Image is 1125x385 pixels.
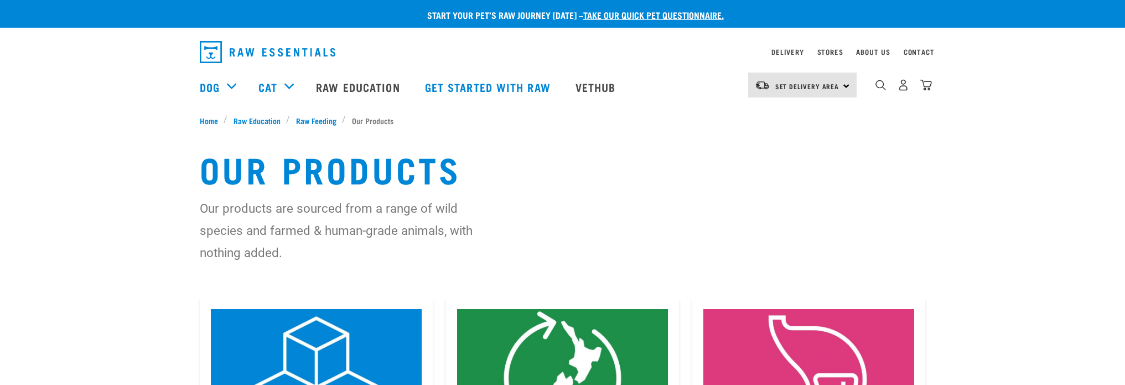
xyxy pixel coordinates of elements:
a: Contact [904,50,935,54]
span: Raw Education [234,115,281,126]
span: Set Delivery Area [775,84,839,88]
h1: Our Products [200,148,926,188]
img: home-icon@2x.png [920,79,932,91]
img: Raw Essentials Logo [200,41,335,63]
a: Cat [258,79,277,95]
span: Home [200,115,218,126]
img: user.png [898,79,909,91]
a: take our quick pet questionnaire. [583,12,724,17]
img: home-icon-1@2x.png [875,80,886,90]
p: Our products are sourced from a range of wild species and farmed & human-grade animals, with noth... [200,197,490,264]
a: Raw Education [305,65,413,109]
span: Raw Feeding [296,115,336,126]
a: Raw Feeding [290,115,342,126]
a: Dog [200,79,220,95]
a: Vethub [564,65,630,109]
a: Get started with Raw [414,65,564,109]
a: Stores [817,50,843,54]
a: Delivery [771,50,803,54]
nav: breadcrumbs [200,115,926,126]
a: Raw Education [227,115,286,126]
a: About Us [856,50,890,54]
nav: dropdown navigation [191,37,935,68]
a: Home [200,115,224,126]
img: van-moving.png [755,80,770,90]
